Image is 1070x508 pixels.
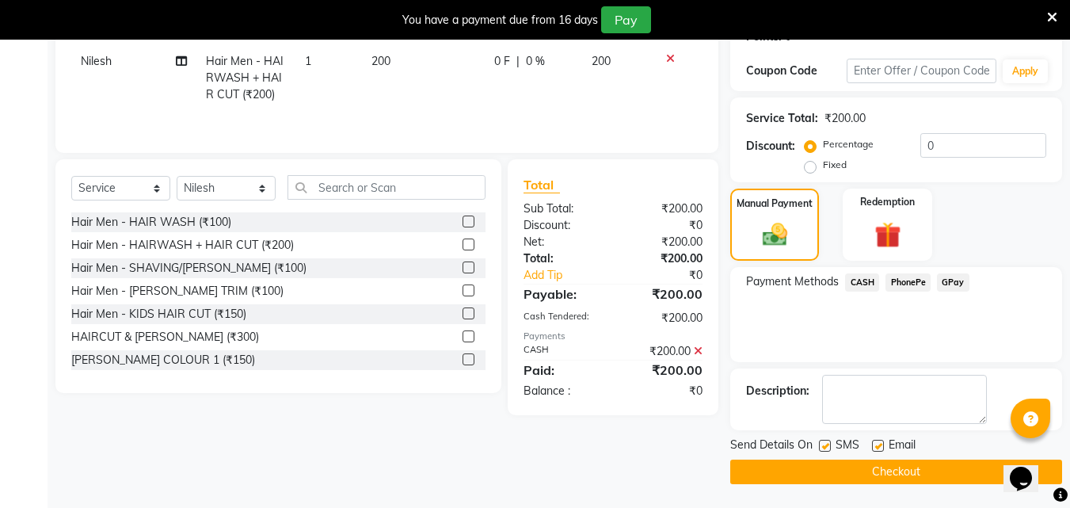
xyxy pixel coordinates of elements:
div: Payable: [512,285,613,304]
div: Hair Men - SHAVING/[PERSON_NAME] (₹100) [71,260,307,277]
div: ₹0 [613,383,714,399]
div: Payments [524,330,703,343]
iframe: chat widget [1003,445,1054,492]
span: Total [524,177,560,193]
img: _cash.svg [755,220,795,249]
span: 0 % [526,53,545,70]
div: Coupon Code [746,63,846,79]
div: You have a payment due from 16 days [402,12,598,29]
div: HAIRCUT & [PERSON_NAME] (₹300) [71,329,259,346]
span: Email [889,437,916,456]
div: Description: [746,383,809,399]
img: _gift.svg [866,219,909,251]
input: Enter Offer / Coupon Code [847,59,996,83]
span: Hair Men - HAIRWASH + HAIR CUT (₹200) [206,54,284,101]
label: Percentage [823,137,874,151]
span: CASH [845,273,879,292]
span: 200 [592,54,611,68]
input: Search or Scan [287,175,485,200]
div: ₹0 [613,217,714,234]
div: ₹200.00 [613,285,714,304]
div: Service Total: [746,110,818,127]
span: | [516,53,520,70]
div: ₹200.00 [613,234,714,250]
div: Discount: [512,217,613,234]
div: Hair Men - KIDS HAIR CUT (₹150) [71,306,246,323]
div: ₹0 [630,267,715,284]
span: PhonePe [885,273,931,292]
span: GPay [937,273,969,292]
label: Manual Payment [737,197,813,211]
span: Payment Methods [746,273,839,290]
span: Nilesh [81,54,112,68]
button: Checkout [730,460,1062,484]
div: [PERSON_NAME] COLOUR 1 (₹150) [71,352,255,369]
div: Paid: [512,361,613,380]
button: Apply [1003,59,1048,83]
span: Send Details On [730,437,813,456]
div: ₹200.00 [613,250,714,267]
div: Hair Men - HAIR WASH (₹100) [71,214,231,231]
div: Hair Men - HAIRWASH + HAIR CUT (₹200) [71,237,294,254]
div: ₹200.00 [613,310,714,327]
div: ₹200.00 [824,110,866,127]
div: Discount: [746,138,795,155]
span: SMS [836,437,859,456]
span: 200 [371,54,390,68]
a: Add Tip [512,267,630,284]
label: Fixed [823,158,847,172]
div: ₹200.00 [613,343,714,360]
div: ₹200.00 [613,361,714,380]
button: Pay [601,6,651,33]
span: 1 [305,54,311,68]
div: CASH [512,343,613,360]
div: Sub Total: [512,201,613,217]
div: Total: [512,250,613,267]
label: Redemption [860,195,915,209]
div: ₹200.00 [613,201,714,217]
div: Cash Tendered: [512,310,613,327]
div: Balance : [512,383,613,399]
div: Hair Men - [PERSON_NAME] TRIM (₹100) [71,283,284,300]
div: Net: [512,234,613,250]
span: 0 F [494,53,510,70]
